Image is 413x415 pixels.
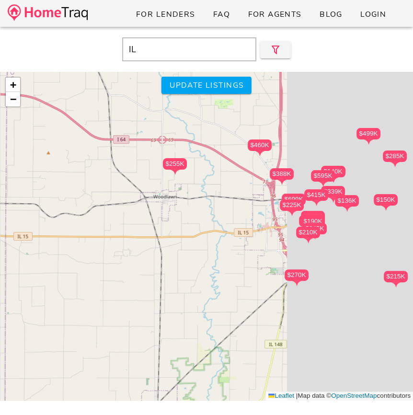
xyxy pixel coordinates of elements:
div: $285K [383,150,407,162]
div: $135K [301,214,325,226]
div: $270K [285,269,309,281]
a: OpenStreetMap [331,392,377,399]
span: | [296,392,298,399]
div: $129K [299,215,323,232]
div: $699K [282,194,306,210]
span: For Agents [247,9,301,20]
div: $245K [303,223,327,240]
a: FAQ [205,6,238,23]
div: $215K [384,271,408,282]
a: For Agents [240,6,309,23]
div: $210K [296,227,320,243]
div: Map data © contributors [266,392,413,401]
div: $270K [285,269,309,286]
div: $255K [163,158,187,170]
span: − [10,93,16,105]
div: $255K [163,158,187,175]
div: $150K [374,194,398,211]
div: $136K [335,195,359,207]
img: triPin.png [276,180,287,185]
div: $135K [301,214,325,231]
div: $140K [321,166,345,177]
a: Leaflet [268,392,294,399]
div: $210K [296,227,320,238]
div: $499K [356,128,380,139]
img: triPin.png [380,206,390,211]
div: $225K [280,199,304,216]
div: $388K [270,168,294,180]
img: triPin.png [328,197,338,203]
div: $595K [311,170,335,182]
img: triPin.png [254,151,264,156]
a: Zoom in [6,78,20,92]
span: For Lenders [136,9,195,20]
div: $699K [282,194,306,205]
div: $190K [301,216,325,227]
span: Login [360,9,386,20]
img: triPin.png [390,282,401,288]
a: For Lenders [128,6,203,23]
div: $415K [304,189,328,201]
div: $460K [248,139,272,156]
img: triPin.png [170,170,180,175]
div: $460K [248,139,272,151]
a: Login [352,6,394,23]
div: $129K [299,215,323,227]
a: Zoom out [6,92,20,106]
img: triPin.png [303,238,313,243]
div: $145K [301,211,325,228]
div: $339K [321,186,345,197]
span: Blog [319,9,343,20]
img: triPin.png [287,211,297,216]
span: Update listings [169,80,244,91]
span: + [10,79,16,91]
div: $595K [311,170,335,187]
div: $339K [321,186,345,203]
div: $415K [304,189,328,206]
img: triPin.png [291,281,301,286]
div: $245K [303,223,327,234]
button: Update listings [161,77,252,94]
img: triPin.png [311,201,321,206]
div: $499K [356,128,380,145]
img: desktop-logo.34a1112.png [8,4,88,21]
img: triPin.png [363,139,373,145]
img: triPin.png [318,182,328,187]
div: $136K [335,195,359,212]
img: triPin.png [390,162,400,167]
img: triPin.png [342,207,352,212]
div: $145K [301,211,325,222]
div: $140K [321,166,345,183]
div: $225K [280,199,304,211]
input: Enter Your Address, Zipcode or City & State [122,37,256,61]
div: $215K [384,271,408,288]
div: $190K [301,216,325,232]
div: $285K [383,150,407,167]
iframe: Chat Widget [365,369,413,415]
div: $151K [321,166,345,183]
a: Blog [311,6,350,23]
div: $151K [321,166,345,177]
div: $150K [374,194,398,206]
img: triPin.png [328,177,338,183]
span: FAQ [213,9,230,20]
div: $388K [270,168,294,185]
